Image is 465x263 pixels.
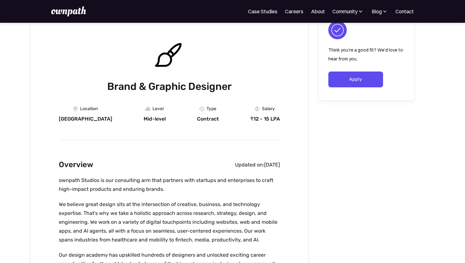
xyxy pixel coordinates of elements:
div: Blog [372,8,382,15]
div: ₹12 - 15 LPA [250,116,280,122]
img: Clock Icon - Job Board X Webflow Template [200,107,204,111]
img: Graph Icon - Job Board X Webflow Template [146,107,150,111]
h1: Brand & Graphic Designer [59,79,280,94]
div: Mid-level [144,116,166,122]
div: Community [332,8,357,15]
div: Salary [262,106,275,111]
div: Blog [371,8,388,15]
h2: Overview [59,159,93,171]
div: Updated on: [235,162,264,168]
img: Location Icon - Job Board X Webflow Template [73,106,77,111]
div: Level [152,106,164,111]
a: Contact [395,8,414,15]
a: Case Studies [248,8,277,15]
p: Think you're a good fit? We'd love to hear from you. [328,46,404,63]
a: Careers [285,8,303,15]
div: [DATE] [264,162,280,168]
div: [GEOGRAPHIC_DATA] [59,116,112,122]
div: Location [80,106,98,111]
div: Type [207,106,216,111]
a: About [311,8,325,15]
a: Apply [328,72,383,87]
p: We believe great design sits at the intersection of creative, business, and technology expertise.... [59,200,280,244]
p: ownpath Studios is our consulting arm that partners with startups and enterprises to craft high-i... [59,176,280,194]
div: Contract [197,116,219,122]
div: Community [332,8,364,15]
img: Money Icon - Job Board X Webflow Template [255,107,259,111]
